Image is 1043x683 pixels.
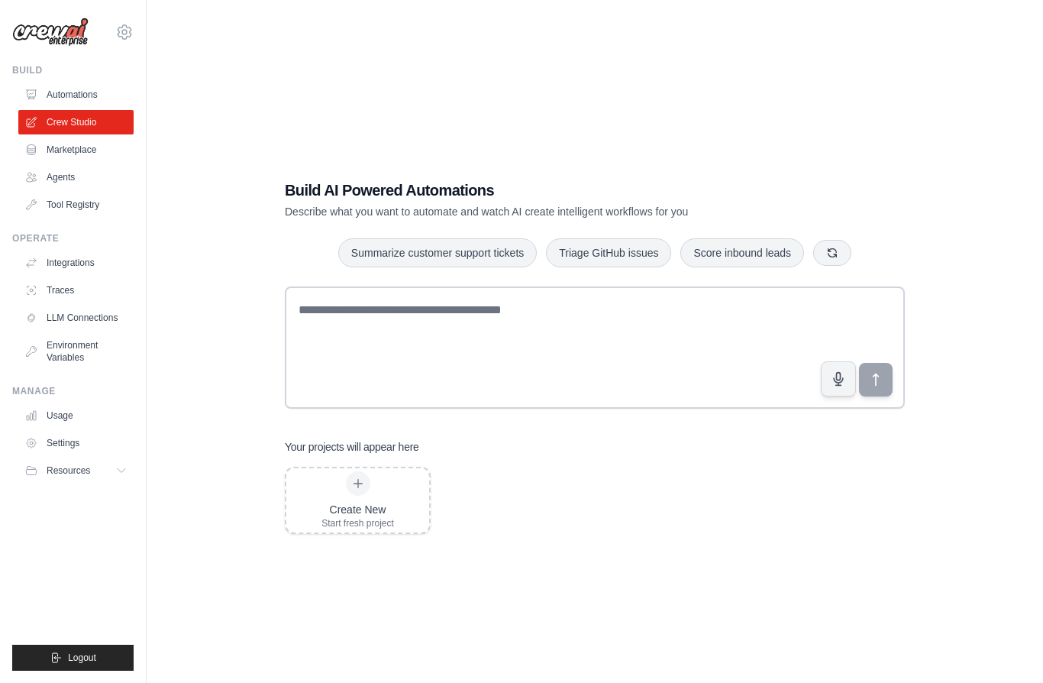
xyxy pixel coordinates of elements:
a: Tool Registry [18,193,134,217]
a: Usage [18,403,134,428]
span: Resources [47,465,90,477]
h3: Your projects will appear here [285,439,419,455]
p: Describe what you want to automate and watch AI create intelligent workflows for you [285,204,798,219]
div: Operate [12,232,134,244]
a: Traces [18,278,134,303]
button: Triage GitHub issues [546,238,671,267]
div: Build [12,64,134,76]
a: Settings [18,431,134,455]
button: Get new suggestions [813,240,851,266]
button: Logout [12,645,134,671]
div: Create New [321,502,394,517]
a: Environment Variables [18,333,134,370]
a: Automations [18,83,134,107]
button: Resources [18,458,134,483]
span: Logout [68,652,96,664]
button: Summarize customer support tickets [338,238,537,267]
h1: Build AI Powered Automations [285,180,798,201]
a: Agents [18,165,134,189]
img: Logo [12,18,89,47]
a: Marketplace [18,138,134,162]
div: Start fresh project [321,517,394,529]
a: Integrations [18,251,134,275]
a: LLM Connections [18,306,134,330]
a: Crew Studio [18,110,134,134]
button: Score inbound leads [680,238,804,267]
button: Click to speak your automation idea [821,361,856,397]
div: Manage [12,385,134,397]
